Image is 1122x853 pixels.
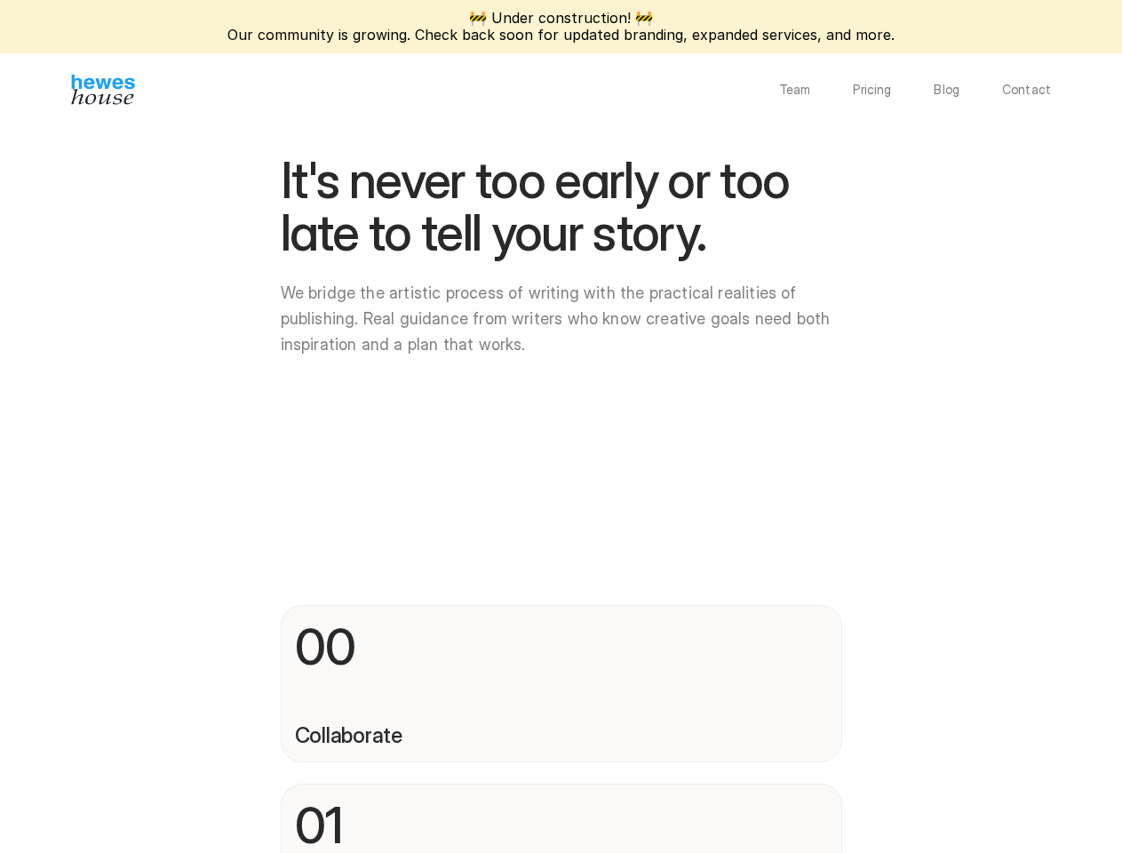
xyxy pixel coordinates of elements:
[1002,84,1051,96] a: Contact
[853,84,891,96] a: Pricing
[779,84,811,96] a: Team
[934,84,959,96] a: Blog
[227,27,895,44] p: Our community is growing. Check back soon for updated branding, expanded services, and more.
[71,75,135,105] img: Hewes House’s book coach services offer creative writing courses, writing class to learn differen...
[227,10,895,27] p: 🚧 Under construction! 🚧
[281,281,842,357] p: We bridge the artistic process of writing with the practical realities of publishing. Real guidan...
[281,155,842,260] h1: It's never too early or too late to tell your story.
[295,619,356,675] p: 00
[295,724,828,748] p: Collaborate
